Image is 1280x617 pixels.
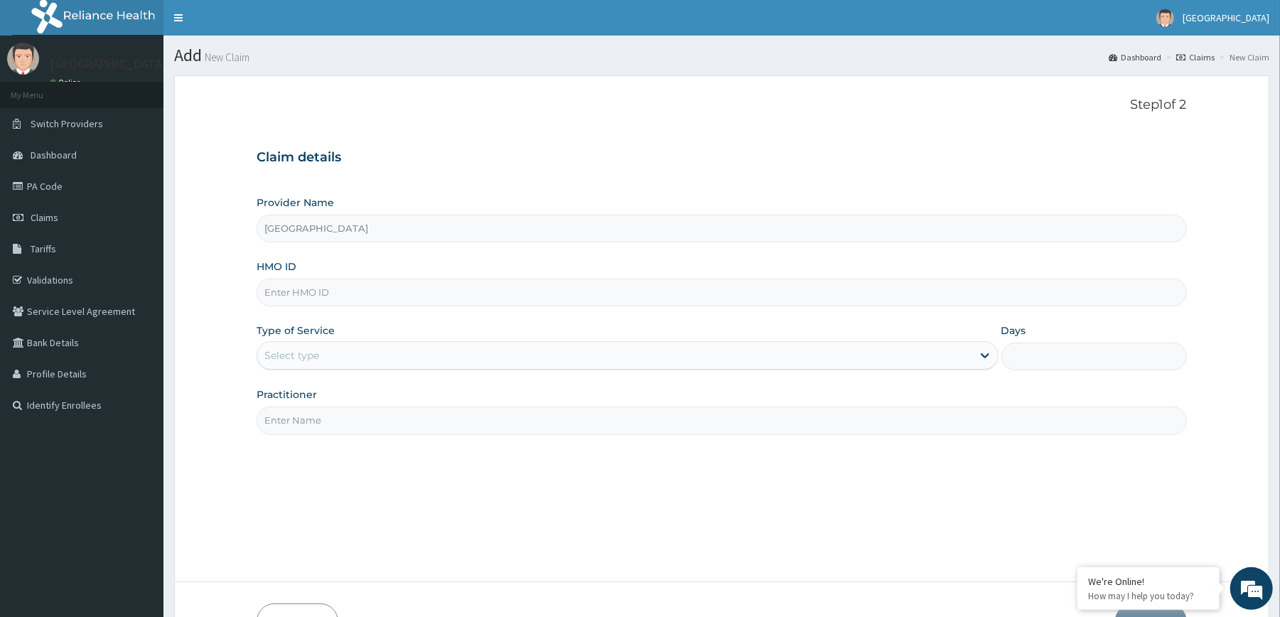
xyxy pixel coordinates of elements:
[1088,575,1209,588] div: We're Online!
[7,43,39,75] img: User Image
[202,52,249,63] small: New Claim
[257,387,317,402] label: Practitioner
[50,58,167,70] p: [GEOGRAPHIC_DATA]
[1156,9,1174,27] img: User Image
[174,46,1269,65] h1: Add
[31,117,103,130] span: Switch Providers
[257,195,334,210] label: Provider Name
[50,77,84,87] a: Online
[1001,323,1026,338] label: Days
[1183,11,1269,24] span: [GEOGRAPHIC_DATA]
[257,150,1186,166] h3: Claim details
[1088,590,1209,602] p: How may I help you today?
[257,407,1186,434] input: Enter Name
[257,97,1186,113] p: Step 1 of 2
[264,348,319,363] div: Select type
[257,279,1186,306] input: Enter HMO ID
[1176,51,1215,63] a: Claims
[1216,51,1269,63] li: New Claim
[31,242,56,255] span: Tariffs
[31,149,77,161] span: Dashboard
[31,211,58,224] span: Claims
[257,323,335,338] label: Type of Service
[1109,51,1161,63] a: Dashboard
[257,259,296,274] label: HMO ID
